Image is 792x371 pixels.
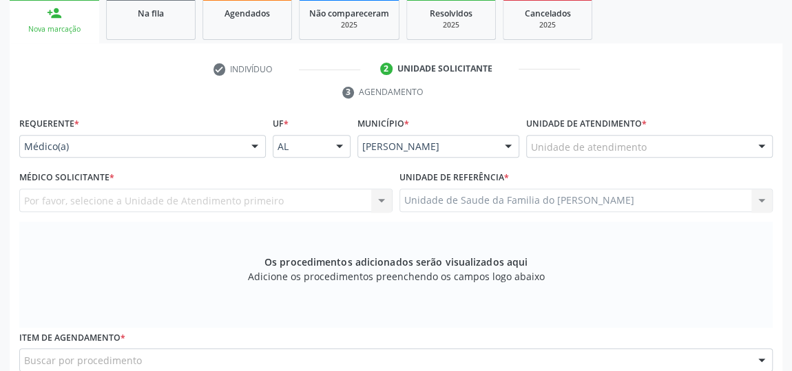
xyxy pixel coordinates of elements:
span: Agendados [225,8,270,19]
div: 2025 [309,20,389,30]
div: 2 [380,63,393,75]
div: 2025 [417,20,486,30]
span: Resolvidos [430,8,472,19]
div: 2025 [513,20,582,30]
label: Unidade de atendimento [526,114,647,135]
span: Na fila [138,8,164,19]
span: Unidade de atendimento [531,140,647,154]
label: Item de agendamento [19,328,125,349]
span: [PERSON_NAME] [362,140,491,153]
span: Buscar por procedimento [24,353,142,368]
div: Unidade solicitante [397,63,492,75]
span: AL [278,140,322,153]
span: Cancelados [525,8,571,19]
span: Não compareceram [309,8,389,19]
span: Adicione os procedimentos preenchendo os campos logo abaixo [248,269,545,284]
label: Unidade de referência [399,167,509,189]
label: Requerente [19,114,79,135]
label: Município [357,114,409,135]
div: person_add [47,6,62,21]
label: Médico Solicitante [19,167,114,189]
span: Médico(a) [24,140,238,153]
label: UF [273,114,289,135]
div: Nova marcação [19,24,90,34]
span: Os procedimentos adicionados serão visualizados aqui [264,255,528,269]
